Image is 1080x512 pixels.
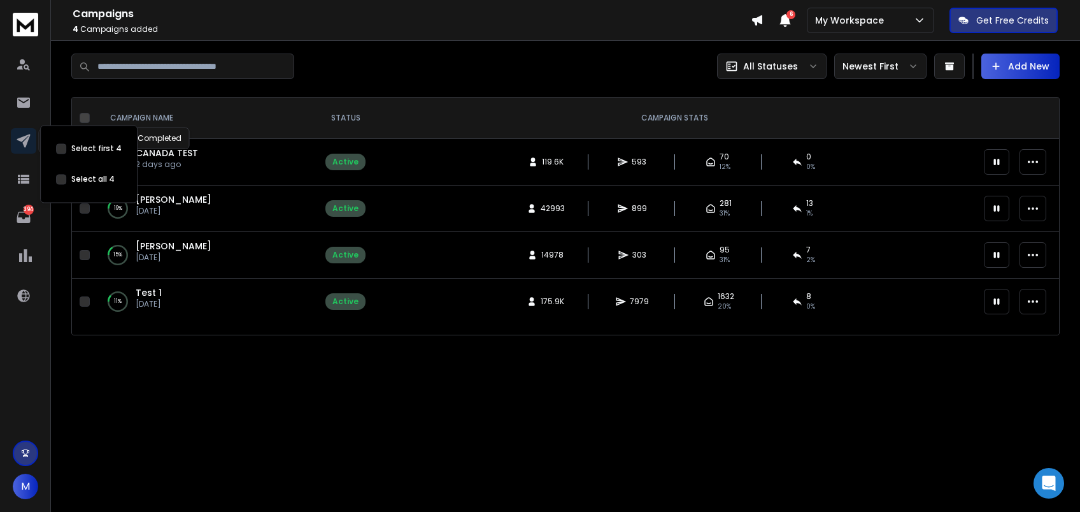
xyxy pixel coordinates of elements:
[806,291,811,302] span: 8
[113,249,122,261] p: 15 %
[13,474,38,499] button: M
[136,286,162,299] a: Test 1
[136,159,198,170] p: 2 days ago
[718,302,731,312] span: 20 %
[630,296,649,307] span: 7979
[136,252,211,263] p: [DATE]
[136,147,198,159] a: CANADA TEST
[806,245,811,255] span: 7
[806,198,813,208] span: 13
[542,157,564,167] span: 119.6K
[73,24,751,34] p: Campaigns added
[632,157,646,167] span: 593
[1034,468,1064,499] div: Open Intercom Messenger
[976,14,1049,27] p: Get Free Credits
[38,129,106,153] div: Campaigns
[332,157,359,167] div: Active
[24,205,34,215] p: 394
[136,206,211,216] p: [DATE]
[806,302,815,312] span: 0 %
[786,10,795,19] span: 6
[541,250,564,260] span: 14978
[806,152,811,162] span: 0
[815,14,889,27] p: My Workspace
[95,139,318,186] td: 1%CANADA TEST2 days ago
[541,296,564,307] span: 175.9K
[834,54,927,79] button: Newest First
[136,193,211,206] a: [PERSON_NAME]
[720,198,732,208] span: 281
[806,255,815,265] span: 2 %
[48,128,190,149] div: Percentage of Leads Completed
[720,208,730,219] span: 31 %
[720,152,729,162] span: 70
[632,203,647,214] span: 899
[136,240,211,252] a: [PERSON_NAME]
[71,143,122,154] label: Select first 4
[13,13,38,36] img: logo
[806,208,813,219] span: 1 %
[949,8,1058,33] button: Get Free Credits
[11,205,36,230] a: 394
[332,250,359,260] div: Active
[95,186,318,232] td: 19%[PERSON_NAME][DATE]
[114,202,122,215] p: 19 %
[720,162,730,172] span: 12 %
[95,98,318,139] th: CAMPAIGN NAME
[373,98,976,139] th: CAMPAIGN STATS
[806,162,815,172] span: 0 %
[332,296,359,307] div: Active
[73,24,78,34] span: 4
[318,98,373,139] th: STATUS
[720,255,730,265] span: 31 %
[95,279,318,325] td: 11%Test 1[DATE]
[332,203,359,214] div: Active
[981,54,1060,79] button: Add New
[718,291,734,302] span: 1632
[95,232,318,279] td: 15%[PERSON_NAME][DATE]
[73,6,751,22] h1: Campaigns
[632,250,646,260] span: 303
[71,174,115,184] label: Select all 4
[720,245,730,255] span: 95
[114,295,122,308] p: 11 %
[136,299,162,309] p: [DATE]
[743,60,798,73] p: All Statuses
[541,203,565,214] span: 42993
